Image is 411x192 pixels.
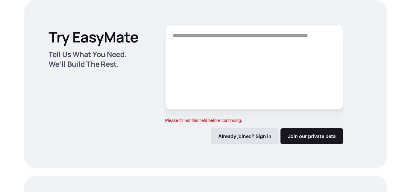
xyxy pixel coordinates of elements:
div: Please fill out this field before continuing. [165,117,242,123]
p: Already joined? Sign in [218,133,271,139]
a: Already joined? Sign in [211,128,279,144]
a: Join our private beta [280,128,343,144]
form: Form [165,25,343,144]
p: Try EasyMate [49,28,138,46]
p: Tell Us What You Need. We’ll Build The Rest. [49,49,145,69]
